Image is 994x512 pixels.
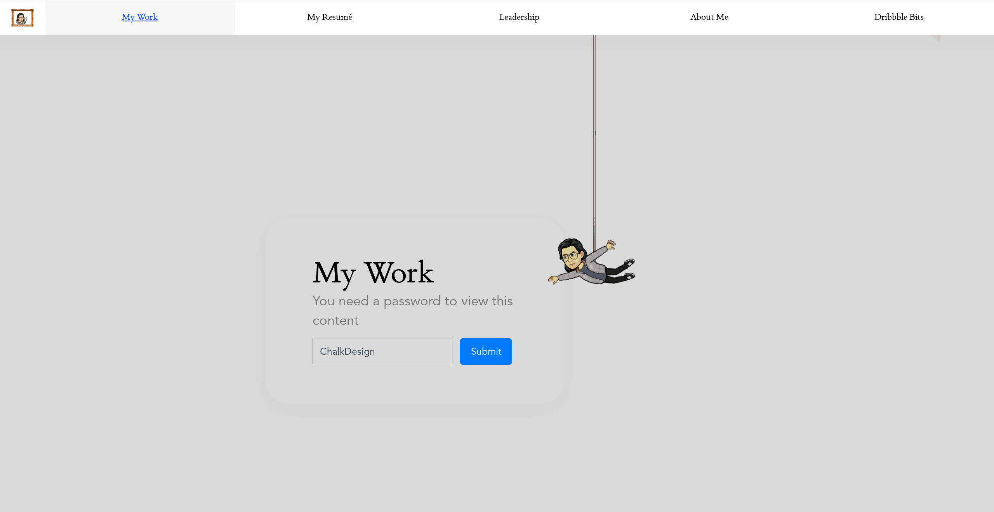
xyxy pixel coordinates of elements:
p: My Work [313,256,518,295]
input: Submit [460,338,512,365]
p: You need a password to view this content [313,291,518,330]
a: My Work [45,0,235,35]
a: Dribbble Bits [804,0,994,35]
a: Leadership [425,0,615,35]
input: Enter password [313,338,452,365]
a: My Resumé [235,0,425,35]
img: picture-frame.png [11,9,34,27]
a: About Me [614,0,804,35]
